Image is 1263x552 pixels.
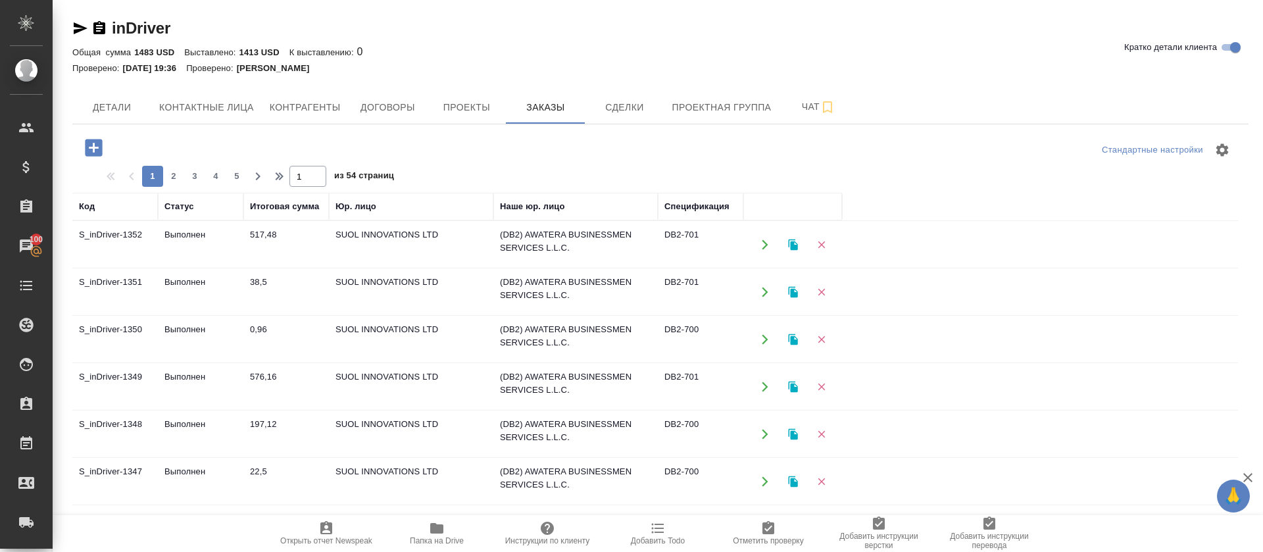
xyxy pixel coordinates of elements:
[1206,134,1238,166] span: Настроить таблицу
[184,47,239,57] p: Выставлено:
[751,326,778,353] button: Открыть
[820,99,835,115] svg: Подписаться
[808,326,835,353] button: Удалить
[72,364,158,410] td: S_inDriver-1349
[493,459,658,505] td: (DB2) AWATERA BUSINESSMEN SERVICES L.L.C.
[1222,482,1245,510] span: 🙏
[243,411,329,457] td: 197,12
[226,170,247,183] span: 5
[335,200,376,213] div: Юр. лицо
[493,222,658,268] td: (DB2) AWATERA BUSINESSMEN SERVICES L.L.C.
[824,515,934,552] button: Добавить инструкции верстки
[158,364,243,410] td: Выполнен
[780,373,806,400] button: Клонировать
[134,47,184,57] p: 1483 USD
[493,316,658,363] td: (DB2) AWATERA BUSINESSMEN SERVICES L.L.C.
[243,506,329,552] td: 11,16
[80,99,143,116] span: Детали
[492,515,603,552] button: Инструкции по клиенту
[158,506,243,552] td: Выполнен
[751,373,778,400] button: Открыть
[672,99,771,116] span: Проектная группа
[658,269,743,315] td: DB2-701
[186,63,237,73] p: Проверено:
[3,230,49,263] a: 100
[808,373,835,400] button: Удалить
[658,316,743,363] td: DB2-700
[1124,41,1217,54] span: Кратко детали клиента
[72,20,88,36] button: Скопировать ссылку для ЯМессенджера
[410,536,464,545] span: Папка на Drive
[184,170,205,183] span: 3
[664,200,730,213] div: Спецификация
[1217,480,1250,513] button: 🙏
[808,468,835,495] button: Удалить
[658,364,743,410] td: DB2-701
[329,459,493,505] td: SUOL INNOVATIONS LTD
[493,364,658,410] td: (DB2) AWATERA BUSINESSMEN SERVICES L.L.C.
[780,278,806,305] button: Клонировать
[72,269,158,315] td: S_inDriver-1351
[808,231,835,258] button: Удалить
[72,222,158,268] td: S_inDriver-1352
[493,411,658,457] td: (DB2) AWATERA BUSINESSMEN SERVICES L.L.C.
[382,515,492,552] button: Папка на Drive
[243,316,329,363] td: 0,96
[658,506,743,552] td: DB2-700
[329,506,493,552] td: SUOL INNOVATIONS LTD
[158,316,243,363] td: Выполнен
[22,233,51,246] span: 100
[205,170,226,183] span: 4
[72,506,158,552] td: S_inDriver-1346
[239,47,289,57] p: 1413 USD
[271,515,382,552] button: Открыть отчет Newspeak
[658,222,743,268] td: DB2-701
[243,222,329,268] td: 517,48
[163,170,184,183] span: 2
[237,63,320,73] p: [PERSON_NAME]
[329,269,493,315] td: SUOL INNOVATIONS LTD
[334,168,394,187] span: из 54 страниц
[329,364,493,410] td: SUOL INNOVATIONS LTD
[184,166,205,187] button: 3
[76,134,112,161] button: Добавить проект
[72,316,158,363] td: S_inDriver-1350
[603,515,713,552] button: Добавить Todo
[780,420,806,447] button: Клонировать
[112,19,170,37] a: inDriver
[243,459,329,505] td: 22,5
[158,459,243,505] td: Выполнен
[631,536,685,545] span: Добавить Todo
[72,63,123,73] p: Проверено:
[1099,140,1206,161] div: split button
[751,468,778,495] button: Открыть
[159,99,254,116] span: Контактные лица
[658,459,743,505] td: DB2-700
[500,200,565,213] div: Наше юр. лицо
[831,532,926,550] span: Добавить инструкции верстки
[593,99,656,116] span: Сделки
[329,316,493,363] td: SUOL INNOVATIONS LTD
[658,411,743,457] td: DB2-700
[329,411,493,457] td: SUOL INNOVATIONS LTD
[243,269,329,315] td: 38,5
[164,200,194,213] div: Статус
[808,278,835,305] button: Удалить
[123,63,187,73] p: [DATE] 19:36
[72,459,158,505] td: S_inDriver-1347
[329,222,493,268] td: SUOL INNOVATIONS LTD
[733,536,803,545] span: Отметить проверку
[289,47,357,57] p: К выставлению:
[505,536,590,545] span: Инструкции по клиенту
[780,231,806,258] button: Клонировать
[226,166,247,187] button: 5
[942,532,1037,550] span: Добавить инструкции перевода
[751,231,778,258] button: Открыть
[713,515,824,552] button: Отметить проверку
[72,47,134,57] p: Общая сумма
[780,468,806,495] button: Клонировать
[493,269,658,315] td: (DB2) AWATERA BUSINESSMEN SERVICES L.L.C.
[356,99,419,116] span: Договоры
[205,166,226,187] button: 4
[79,200,95,213] div: Код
